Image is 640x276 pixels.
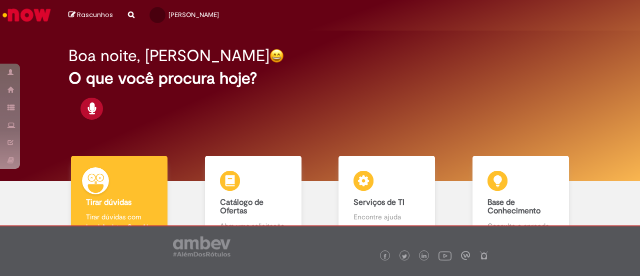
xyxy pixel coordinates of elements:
[438,249,451,262] img: logo_footer_youtube.png
[52,156,186,242] a: Tirar dúvidas Tirar dúvidas com Lupi Assist e Gen Ai
[269,49,284,63] img: happy-face.png
[86,212,152,232] p: Tirar dúvidas com Lupi Assist e Gen Ai
[173,236,230,256] img: logo_footer_ambev_rotulo_gray.png
[68,70,571,87] h2: O que você procura hoje?
[220,197,263,216] b: Catálogo de Ofertas
[220,221,286,231] p: Abra uma solicitação
[353,212,420,222] p: Encontre ajuda
[68,11,113,20] a: Rascunhos
[186,156,320,242] a: Catálogo de Ofertas Abra uma solicitação
[1,5,52,25] img: ServiceNow
[353,197,404,207] b: Serviços de TI
[320,156,454,242] a: Serviços de TI Encontre ajuda
[487,221,554,231] p: Consulte e aprenda
[86,197,131,207] b: Tirar dúvidas
[77,10,113,20] span: Rascunhos
[454,156,588,242] a: Base de Conhecimento Consulte e aprenda
[168,11,219,19] span: [PERSON_NAME]
[479,251,488,260] img: logo_footer_naosei.png
[382,254,387,259] img: logo_footer_facebook.png
[461,251,470,260] img: logo_footer_workplace.png
[421,253,426,259] img: logo_footer_linkedin.png
[402,254,407,259] img: logo_footer_twitter.png
[68,47,269,65] h2: Boa noite, [PERSON_NAME]
[487,197,540,216] b: Base de Conhecimento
